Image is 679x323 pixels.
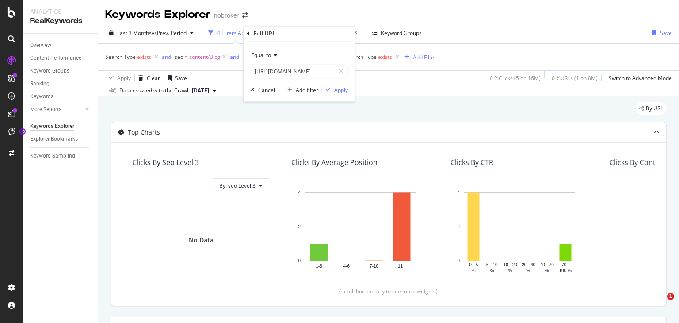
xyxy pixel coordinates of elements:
div: 4 Filters Applied [217,29,256,37]
text: 5 - 10 [486,262,498,267]
iframe: Intercom live chat [649,293,670,314]
text: % [472,268,476,273]
text: 70 - [561,262,569,267]
div: Keyword Groups [381,29,422,37]
span: content/Blog [189,51,221,63]
text: 0 [457,258,460,263]
div: Full URL [253,30,275,37]
a: Keywords [30,92,92,101]
div: legacy label [636,102,667,115]
text: 4 [457,190,460,195]
text: 0 - 5 [469,262,478,267]
button: Clear [135,71,160,85]
span: = [185,53,188,61]
text: 2 [298,224,301,229]
text: 11+ [398,264,405,269]
div: arrow-right-arrow-left [242,12,248,19]
text: 0 [298,258,301,263]
text: 10 - 20 [504,262,518,267]
button: Save [649,26,672,40]
span: Last 3 Months [117,29,152,37]
div: Top Charts [128,128,160,137]
span: exists [378,53,392,61]
button: Apply [322,86,348,95]
button: Add Filter [401,52,436,62]
text: 4 [298,190,301,195]
div: Clicks By seo Level 3 [132,158,199,167]
a: Keyword Groups [30,66,92,76]
div: RealKeywords [30,16,91,26]
button: Switch to Advanced Mode [605,71,672,85]
div: (scroll horizontally to see more widgets) [122,288,656,295]
div: Clicks By CTR [450,158,493,167]
text: 1-3 [316,264,322,269]
button: Save [164,71,187,85]
div: 0 % URLs ( 1 on 8M ) [552,74,598,82]
svg: A chart. [291,188,429,274]
button: By: seo Level 3 [212,178,270,192]
span: exists [137,53,151,61]
div: Switch to Advanced Mode [609,74,672,82]
div: Content Performance [30,54,81,63]
text: 20 - 40 [522,262,536,267]
a: Explorer Bookmarks [30,135,92,144]
button: and [230,53,239,61]
a: Keyword Sampling [30,151,92,161]
text: % [526,268,530,273]
span: Equal to [251,52,271,59]
span: By URL [646,106,663,111]
a: Ranking [30,79,92,88]
div: Keywords Explorer [30,122,74,131]
div: Clicks By Average Position [291,158,378,167]
a: Keywords Explorer [30,122,92,131]
span: 2025 Aug. 4th [192,87,209,95]
div: Apply [334,86,348,94]
text: 7-10 [370,264,378,269]
div: nobroker [214,11,239,20]
button: [DATE] [188,85,220,96]
button: Cancel [247,86,275,95]
text: % [545,268,549,273]
a: More Reports [30,105,83,114]
div: Add filter [296,86,318,94]
div: Analytics [30,7,91,16]
div: Keyword Groups [30,66,69,76]
a: Overview [30,41,92,50]
button: Apply [105,71,131,85]
div: Save [175,74,187,82]
text: 2 [457,224,460,229]
div: Save [660,29,672,37]
div: Apply [117,74,131,82]
svg: A chart. [450,188,588,274]
div: No Data [189,236,214,245]
text: 40 - 70 [540,262,554,267]
span: 1 [667,293,674,300]
text: 4-6 [343,264,350,269]
button: 4 Filters Applied [205,26,267,40]
a: Content Performance [30,54,92,63]
div: More Reports [30,105,61,114]
div: Add Filter [413,54,436,61]
div: Explorer Bookmarks [30,135,78,144]
div: Keywords [30,92,53,101]
span: By: seo Level 3 [219,182,256,189]
div: Tooltip anchor [19,127,27,135]
div: Keywords Explorer [105,7,210,22]
div: 0 % Clicks ( 5 on 16M ) [490,74,541,82]
span: Search Type [346,53,377,61]
div: Cancel [258,86,275,94]
span: Search Type [105,53,136,61]
text: % [508,268,512,273]
div: Overview [30,41,51,50]
text: % [490,268,494,273]
div: Keyword Sampling [30,151,75,161]
span: vs Prev. Period [152,29,187,37]
text: 100 % [559,268,572,273]
button: Add filter [284,86,318,95]
span: seo [175,53,183,61]
div: Data crossed with the Crawl [119,87,188,95]
button: and [162,53,171,61]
